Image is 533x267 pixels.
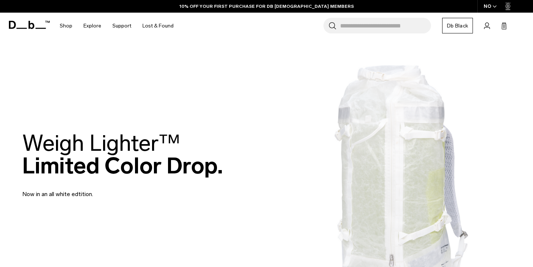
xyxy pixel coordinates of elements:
[180,3,354,10] a: 10% OFF YOUR FIRST PURCHASE FOR DB [DEMOGRAPHIC_DATA] MEMBERS
[83,13,101,39] a: Explore
[142,13,174,39] a: Lost & Found
[22,130,180,157] span: Weigh Lighter™
[112,13,131,39] a: Support
[54,13,179,39] nav: Main Navigation
[22,132,223,177] h2: Limited Color Drop.
[60,13,72,39] a: Shop
[442,18,473,33] a: Db Black
[22,181,200,199] p: Now in an all white edtition.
